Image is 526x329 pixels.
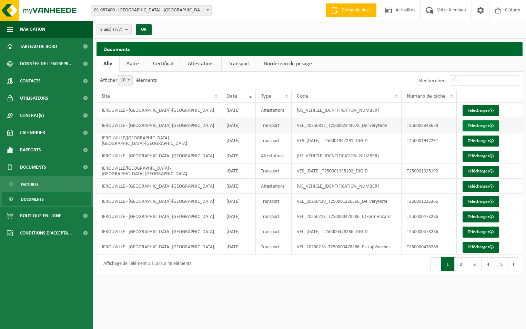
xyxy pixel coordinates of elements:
span: Conditions d'accepta... [20,225,72,242]
label: Afficher éléments [100,78,157,83]
td: T250001226366 [402,194,457,209]
td: VEL_20250429_T250001226366_DeliveryNote [292,194,402,209]
span: Site(s) [100,24,122,35]
span: 10 [118,76,132,85]
span: Boutique en ligne [20,207,61,225]
td: Transport [256,194,291,209]
td: JEROUVILLE - [GEOGRAPHIC_DATA]-[GEOGRAPHIC_DATA] [97,103,221,118]
td: JEROUVILLE - [GEOGRAPHIC_DATA]-[GEOGRAPHIC_DATA] [97,239,221,255]
td: T250001947291 [402,133,457,148]
td: [DATE] [221,224,256,239]
button: 5 [495,257,508,271]
td: T250001335192 [402,163,457,179]
span: 10 [118,75,133,86]
span: Contacts [20,72,41,90]
a: Autre [120,56,146,72]
a: Alle [97,56,119,72]
a: Documents [2,192,91,206]
td: [DATE] [221,163,256,179]
button: Site(s)(7/7) [97,24,132,34]
td: T250000478286 [402,239,457,255]
a: Télécharger [463,181,499,192]
td: VES_[DATE]_T250001335192_DIGID [292,163,402,179]
span: Contrat(s) [20,107,44,124]
td: T250002343678 [402,118,457,133]
label: Rechercher: [419,78,446,83]
span: Navigation [20,21,45,38]
a: Télécharger [463,120,499,131]
td: VEL_20250218_T250000478286_IDFormHazard [292,209,402,224]
button: 1 [441,257,455,271]
span: Documents [20,159,46,176]
a: Télécharger [463,196,499,207]
button: 3 [468,257,482,271]
td: JEROUVILLE/[GEOGRAPHIC_DATA] - [GEOGRAPHIC_DATA]-[GEOGRAPHIC_DATA] [97,133,221,148]
td: [DATE] [221,133,256,148]
a: Certificat [146,56,181,72]
a: Attestations [181,56,221,72]
span: Date [226,93,237,99]
span: 01-087400 - JEROUVILLE - LIBRAMONT-CHEVIGNY [91,5,212,16]
span: Données de l'entrepr... [20,55,73,72]
a: Télécharger [463,242,499,253]
td: Transport [256,133,291,148]
td: JEROUVILLE - [GEOGRAPHIC_DATA]-[GEOGRAPHIC_DATA] [97,118,221,133]
button: 2 [455,257,468,271]
td: VEL_20250812_T250002343678_DeliveryNote [292,118,402,133]
span: Numéro de tâche [407,93,446,99]
span: Factures [21,178,39,191]
span: Tableau de bord [20,38,57,55]
button: Next [508,257,519,271]
td: Attestations [256,103,291,118]
td: JEROUVILLE - [GEOGRAPHIC_DATA]-[GEOGRAPHIC_DATA] [97,179,221,194]
a: Factures [2,178,91,191]
td: Transport [256,163,291,179]
span: Documents [21,193,44,206]
td: JEROUVILLE - [GEOGRAPHIC_DATA]-[GEOGRAPHIC_DATA] [97,224,221,239]
td: [DATE] [221,148,256,163]
span: Demande devis [340,7,373,14]
a: Demande devis [326,3,376,17]
a: Télécharger [463,211,499,222]
td: [DATE] [221,194,256,209]
td: VEL_20250218_T250000478286_PickupVoucher [292,239,402,255]
td: Transport [256,118,291,133]
td: [DATE] [221,209,256,224]
span: 01-087400 - JEROUVILLE - LIBRAMONT-CHEVIGNY [91,6,211,15]
a: Transport [222,56,257,72]
count: (7/7) [113,27,122,32]
td: [DATE] [221,239,256,255]
a: Télécharger [463,151,499,162]
span: Site [102,93,110,99]
span: Type [261,93,271,99]
td: Attestations [256,148,291,163]
span: Rapports [20,141,41,159]
td: Attestations [256,179,291,194]
h2: Documents [97,42,523,56]
td: [US_VEHICLE_IDENTIFICATION_NUMBER] [292,148,402,163]
td: JEROUVILLE - [GEOGRAPHIC_DATA]-[GEOGRAPHIC_DATA] [97,148,221,163]
a: Télécharger [463,136,499,147]
td: JEROUVILLE - [GEOGRAPHIC_DATA]-[GEOGRAPHIC_DATA] [97,209,221,224]
a: Télécharger [463,105,499,116]
td: VEL_[DATE]_T250000478286_DIGID [292,224,402,239]
span: Utilisateurs [20,90,48,107]
div: Affichage de l'élément 1 à 10 sur 48 éléments [100,258,191,270]
a: Télécharger [463,227,499,238]
a: Télécharger [463,166,499,177]
td: Transport [256,239,291,255]
td: JEROUVILLE - [GEOGRAPHIC_DATA]-[GEOGRAPHIC_DATA] [97,194,221,209]
td: [DATE] [221,179,256,194]
td: Transport [256,224,291,239]
button: Previous [430,257,441,271]
td: [US_VEHICLE_IDENTIFICATION_NUMBER] [292,179,402,194]
td: [US_VEHICLE_IDENTIFICATION_NUMBER] [292,103,402,118]
td: Transport [256,209,291,224]
a: Bordereau de pesage [257,56,319,72]
td: [DATE] [221,118,256,133]
td: T250000478286 [402,224,457,239]
span: Calendrier [20,124,45,141]
td: VES_[DATE]_T250001947291_DIGID [292,133,402,148]
button: 4 [482,257,495,271]
td: [DATE] [221,103,256,118]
